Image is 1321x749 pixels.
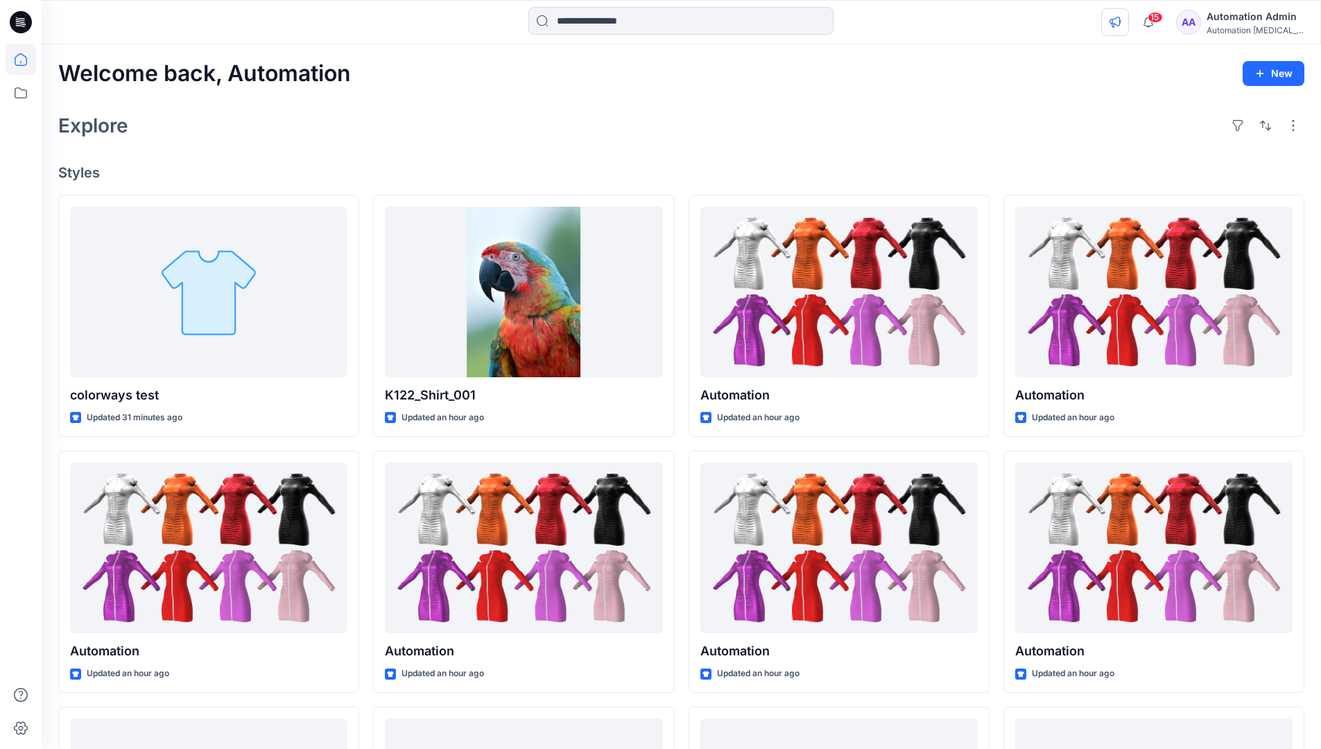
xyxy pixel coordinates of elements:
p: Automation [700,386,978,405]
button: New [1243,61,1304,86]
a: Automation [700,207,978,378]
p: Updated an hour ago [1032,666,1114,681]
div: AA [1176,10,1201,35]
h2: Welcome back, Automation [58,61,351,87]
a: Automation [700,463,978,634]
h4: Styles [58,164,1304,181]
a: Automation [385,463,662,634]
p: Updated 31 minutes ago [87,411,182,425]
p: Automation [70,642,347,661]
a: K122_Shirt_001 [385,207,662,378]
p: Updated an hour ago [1032,411,1114,425]
a: Automation [1015,207,1293,378]
div: Automation [MEDICAL_DATA]... [1207,25,1304,35]
a: Automation [1015,463,1293,634]
h2: Explore [58,114,128,137]
p: Updated an hour ago [402,666,484,681]
span: 15 [1148,12,1163,23]
p: Automation [385,642,662,661]
div: Automation Admin [1207,8,1304,25]
p: colorways test [70,386,347,405]
a: Automation [70,463,347,634]
a: colorways test [70,207,347,378]
p: Automation [1015,386,1293,405]
p: Automation [1015,642,1293,661]
p: Updated an hour ago [717,411,800,425]
p: Automation [700,642,978,661]
p: Updated an hour ago [87,666,169,681]
p: Updated an hour ago [717,666,800,681]
p: K122_Shirt_001 [385,386,662,405]
p: Updated an hour ago [402,411,484,425]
